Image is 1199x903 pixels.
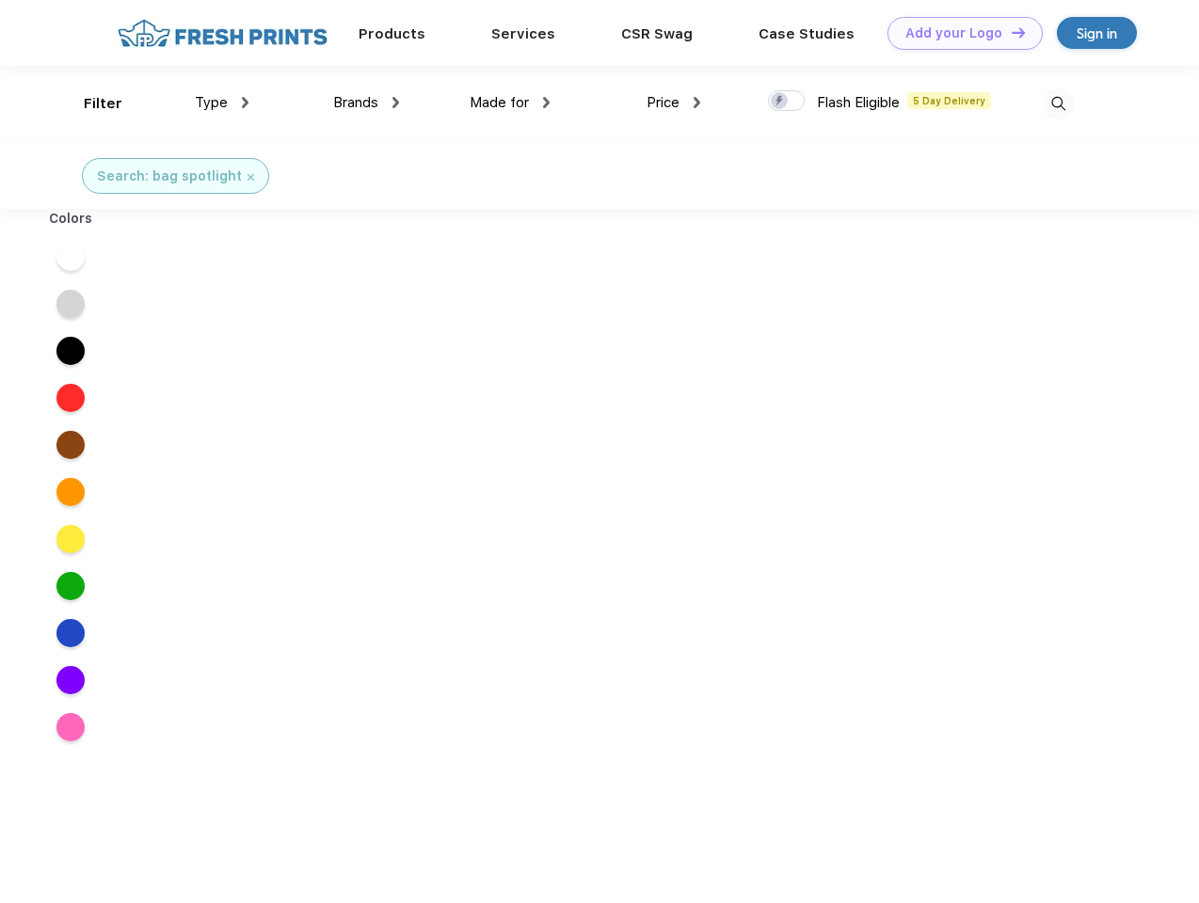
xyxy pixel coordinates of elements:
[647,94,679,111] span: Price
[543,97,550,108] img: dropdown.png
[97,166,242,186] div: Search: bag spotlight
[817,94,900,111] span: Flash Eligible
[248,174,254,181] img: filter_cancel.svg
[333,94,378,111] span: Brands
[359,25,425,42] a: Products
[195,94,228,111] span: Type
[84,93,122,115] div: Filter
[35,209,107,229] div: Colors
[1012,27,1025,38] img: DT
[905,25,1002,41] div: Add your Logo
[242,97,248,108] img: dropdown.png
[694,97,700,108] img: dropdown.png
[1043,88,1074,119] img: desktop_search.svg
[392,97,399,108] img: dropdown.png
[907,92,991,109] span: 5 Day Delivery
[470,94,529,111] span: Made for
[1077,23,1117,44] div: Sign in
[112,17,333,50] img: fo%20logo%202.webp
[1057,17,1137,49] a: Sign in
